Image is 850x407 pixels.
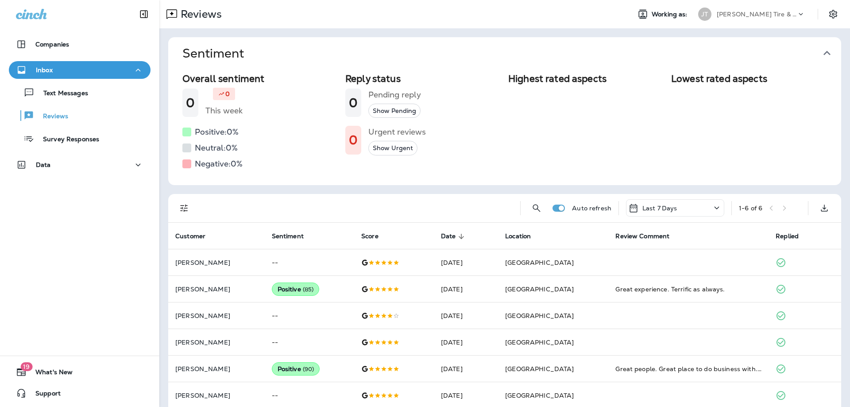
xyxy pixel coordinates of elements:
[739,205,762,212] div: 1 - 6 of 6
[175,233,217,240] span: Customer
[175,259,258,266] p: [PERSON_NAME]
[272,233,315,240] span: Sentiment
[508,73,664,84] h2: Highest rated aspects
[9,363,151,381] button: 19What's New
[175,286,258,293] p: [PERSON_NAME]
[175,233,205,240] span: Customer
[615,285,761,294] div: Great experience. Terrific as always.
[825,6,841,22] button: Settings
[505,338,574,346] span: [GEOGRAPHIC_DATA]
[434,302,498,329] td: [DATE]
[572,205,611,212] p: Auto refresh
[505,259,574,267] span: [GEOGRAPHIC_DATA]
[303,286,314,293] span: ( 85 )
[345,73,501,84] h2: Reply status
[434,249,498,276] td: [DATE]
[505,391,574,399] span: [GEOGRAPHIC_DATA]
[272,233,304,240] span: Sentiment
[27,368,73,379] span: What's New
[272,362,320,376] div: Positive
[9,156,151,174] button: Data
[35,89,88,98] p: Text Messages
[34,136,99,144] p: Survey Responses
[225,89,230,98] p: 0
[175,392,258,399] p: [PERSON_NAME]
[175,365,258,372] p: [PERSON_NAME]
[35,41,69,48] p: Companies
[168,70,841,185] div: Sentiment
[195,141,238,155] h5: Neutral: 0 %
[9,83,151,102] button: Text Messages
[505,233,531,240] span: Location
[34,112,68,121] p: Reviews
[131,5,156,23] button: Collapse Sidebar
[368,88,421,102] h5: Pending reply
[265,249,354,276] td: --
[615,233,669,240] span: Review Comment
[265,302,354,329] td: --
[20,362,32,371] span: 19
[349,96,358,110] h1: 0
[177,8,222,21] p: Reviews
[441,233,456,240] span: Date
[434,356,498,382] td: [DATE]
[717,11,796,18] p: [PERSON_NAME] Tire & Auto
[175,339,258,346] p: [PERSON_NAME]
[205,104,243,118] h5: This week
[368,104,421,118] button: Show Pending
[441,233,467,240] span: Date
[182,73,338,84] h2: Overall sentiment
[36,161,51,168] p: Data
[505,285,574,293] span: [GEOGRAPHIC_DATA]
[815,199,833,217] button: Export as CSV
[182,46,244,61] h1: Sentiment
[9,35,151,53] button: Companies
[434,276,498,302] td: [DATE]
[175,37,848,70] button: Sentiment
[186,96,195,110] h1: 0
[9,61,151,79] button: Inbox
[303,365,314,373] span: ( 90 )
[368,125,426,139] h5: Urgent reviews
[505,312,574,320] span: [GEOGRAPHIC_DATA]
[175,199,193,217] button: Filters
[434,329,498,356] td: [DATE]
[776,233,799,240] span: Replied
[175,312,258,319] p: [PERSON_NAME]
[652,11,689,18] span: Working as:
[361,233,379,240] span: Score
[505,365,574,373] span: [GEOGRAPHIC_DATA]
[615,233,681,240] span: Review Comment
[9,129,151,148] button: Survey Responses
[272,283,320,296] div: Positive
[776,233,810,240] span: Replied
[368,141,417,155] button: Show Urgent
[9,106,151,125] button: Reviews
[505,233,542,240] span: Location
[528,199,545,217] button: Search Reviews
[642,205,677,212] p: Last 7 Days
[671,73,827,84] h2: Lowest rated aspects
[361,233,390,240] span: Score
[698,8,711,21] div: JT
[615,364,761,373] div: Great people. Great place to do business with. Highly Recommend
[195,157,243,171] h5: Negative: 0 %
[9,384,151,402] button: Support
[265,329,354,356] td: --
[27,390,61,400] span: Support
[36,66,53,74] p: Inbox
[195,125,239,139] h5: Positive: 0 %
[349,133,358,147] h1: 0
